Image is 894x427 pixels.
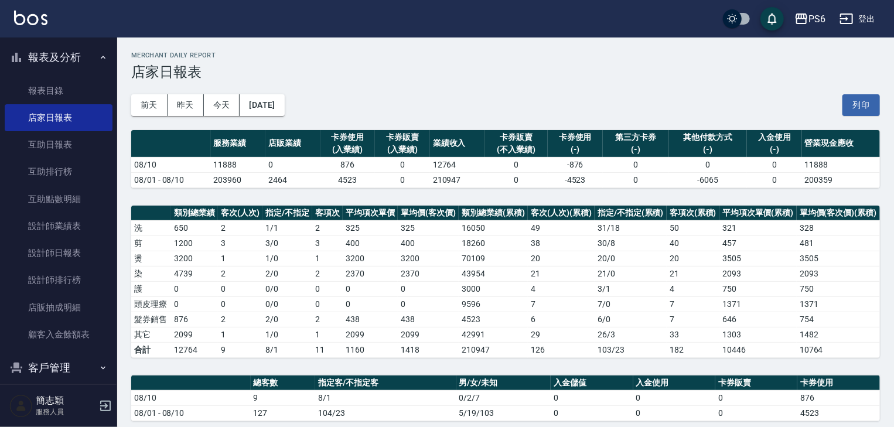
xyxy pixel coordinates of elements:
[667,281,719,296] td: 4
[168,94,204,116] button: 昨天
[797,281,880,296] td: 750
[398,342,459,357] td: 1418
[595,327,667,342] td: 26 / 3
[5,104,112,131] a: 店家日報表
[398,220,459,235] td: 325
[672,144,744,156] div: (-)
[211,172,266,187] td: 203960
[343,220,398,235] td: 325
[218,281,262,296] td: 0
[171,206,218,221] th: 類別總業績
[551,131,600,144] div: 卡券使用
[802,172,880,187] td: 200359
[484,172,548,187] td: 0
[171,327,218,342] td: 2099
[5,353,112,383] button: 客戶管理
[265,157,320,172] td: 0
[551,405,633,421] td: 0
[633,390,715,405] td: 0
[131,405,251,421] td: 08/01 - 08/10
[131,52,880,59] h2: Merchant Daily Report
[204,94,240,116] button: 今天
[595,251,667,266] td: 20 / 0
[667,235,719,251] td: 40
[672,131,744,144] div: 其他付款方式
[430,172,485,187] td: 210947
[802,130,880,158] th: 營業現金應收
[131,312,171,327] td: 髮券銷售
[262,235,312,251] td: 3 / 0
[667,327,719,342] td: 33
[131,94,168,116] button: 前天
[595,296,667,312] td: 7 / 0
[398,281,459,296] td: 0
[320,172,376,187] td: 4523
[315,390,456,405] td: 8/1
[528,251,595,266] td: 20
[528,206,595,221] th: 客次(人次)(累積)
[797,251,880,266] td: 3505
[459,327,528,342] td: 42991
[669,157,747,172] td: 0
[171,312,218,327] td: 876
[312,312,343,327] td: 2
[747,172,802,187] td: 0
[715,375,797,391] th: 卡券販賣
[719,266,797,281] td: 2093
[378,144,427,156] div: (入業績)
[797,235,880,251] td: 481
[5,131,112,158] a: 互助日報表
[171,266,218,281] td: 4739
[251,405,316,421] td: 127
[551,375,633,391] th: 入金儲值
[459,220,528,235] td: 16050
[343,327,398,342] td: 2099
[218,251,262,266] td: 1
[398,206,459,221] th: 單均價(客次價)
[719,296,797,312] td: 1371
[528,235,595,251] td: 38
[262,342,312,357] td: 8/1
[398,296,459,312] td: 0
[715,405,797,421] td: 0
[218,312,262,327] td: 2
[719,281,797,296] td: 750
[171,296,218,312] td: 0
[343,296,398,312] td: 0
[797,266,880,281] td: 2093
[9,394,33,418] img: Person
[603,172,669,187] td: 0
[719,235,797,251] td: 457
[669,172,747,187] td: -6065
[262,281,312,296] td: 0 / 0
[343,281,398,296] td: 0
[131,266,171,281] td: 染
[633,405,715,421] td: 0
[315,405,456,421] td: 104/23
[797,375,880,391] th: 卡券使用
[171,251,218,266] td: 3200
[131,390,251,405] td: 08/10
[5,321,112,348] a: 顧客入金餘額表
[528,342,595,357] td: 126
[747,157,802,172] td: 0
[459,251,528,266] td: 70109
[750,144,799,156] div: (-)
[131,235,171,251] td: 剪
[262,327,312,342] td: 1 / 0
[487,131,545,144] div: 卡券販賣
[459,342,528,357] td: 210947
[750,131,799,144] div: 入金使用
[218,220,262,235] td: 2
[595,220,667,235] td: 31 / 18
[430,157,485,172] td: 12764
[456,390,551,405] td: 0/2/7
[760,7,784,30] button: save
[218,296,262,312] td: 0
[320,157,376,172] td: 876
[528,327,595,342] td: 29
[211,157,266,172] td: 11888
[312,327,343,342] td: 1
[606,144,666,156] div: (-)
[343,235,398,251] td: 400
